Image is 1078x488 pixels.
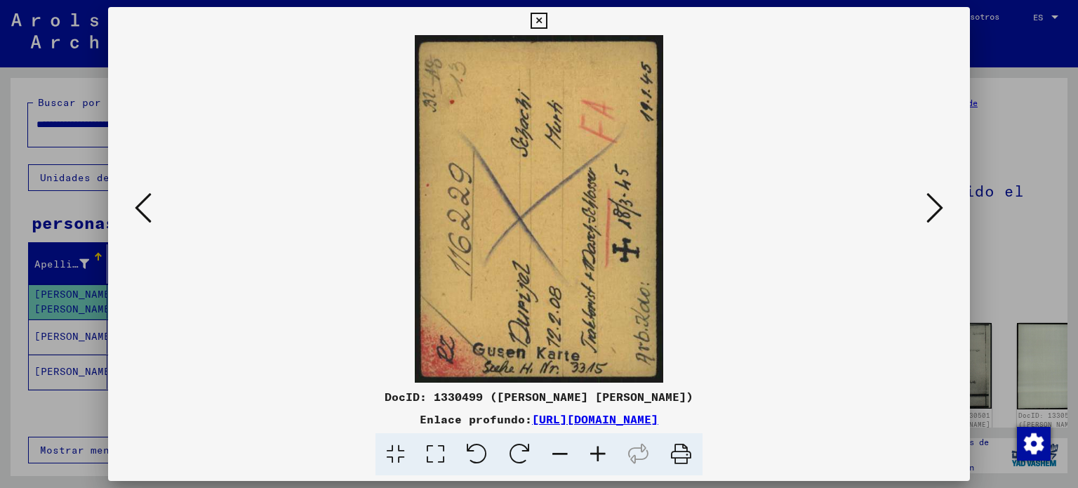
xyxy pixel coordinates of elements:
img: Cambiar el consentimiento [1017,427,1051,461]
font: Enlace profundo: [420,412,532,426]
font: DocID: 1330499 ([PERSON_NAME] [PERSON_NAME]) [385,390,693,404]
div: Cambiar el consentimiento [1016,426,1050,460]
a: [URL][DOMAIN_NAME] [532,412,658,426]
img: 002.jpg [156,35,923,383]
